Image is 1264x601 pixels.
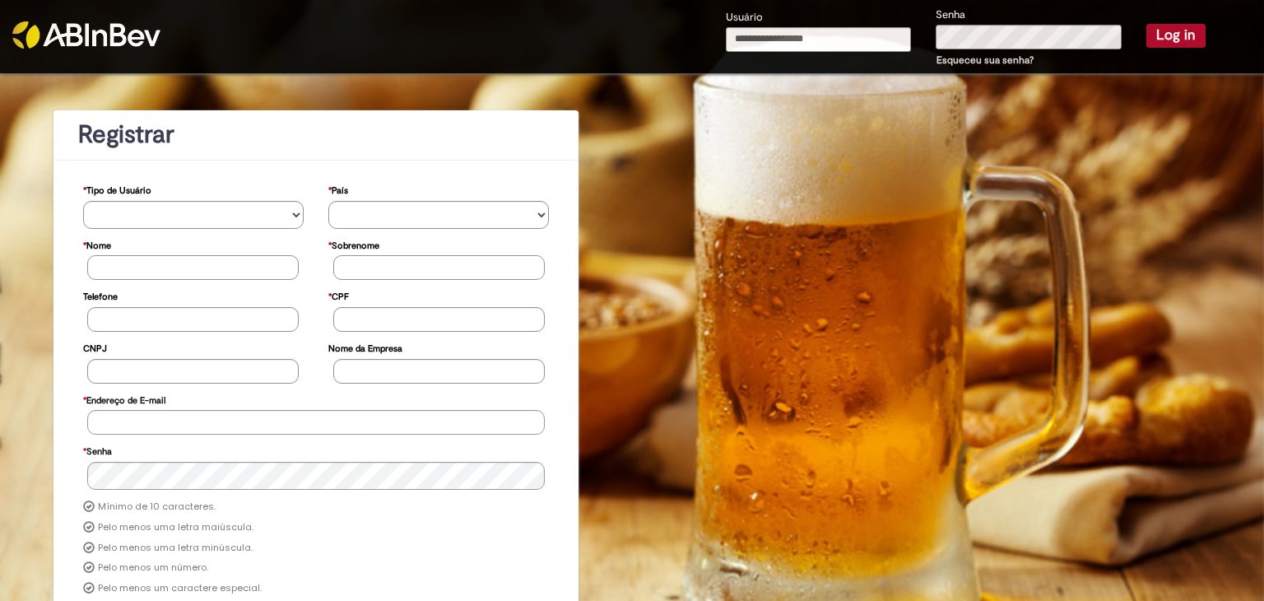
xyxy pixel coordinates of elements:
button: Log in [1146,24,1206,47]
label: Nome [83,232,111,256]
a: Esqueceu sua senha? [936,54,1034,67]
label: Pelo menos uma letra minúscula. [98,542,253,555]
label: Nome da Empresa [328,335,402,359]
label: CNPJ [83,335,107,359]
label: Pelo menos um caractere especial. [98,582,262,595]
label: País [328,177,348,201]
img: ABInbev-white.png [12,21,160,49]
label: Pelo menos um número. [98,561,208,575]
label: Pelo menos uma letra maiúscula. [98,521,253,534]
label: Sobrenome [328,232,379,256]
label: CPF [328,283,349,307]
label: Telefone [83,283,118,307]
label: Tipo de Usuário [83,177,151,201]
label: Senha [936,7,965,23]
label: Endereço de E-mail [83,387,165,411]
label: Senha [83,438,112,462]
label: Usuário [726,10,763,26]
label: Mínimo de 10 caracteres. [98,501,216,514]
h1: Registrar [78,121,554,148]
